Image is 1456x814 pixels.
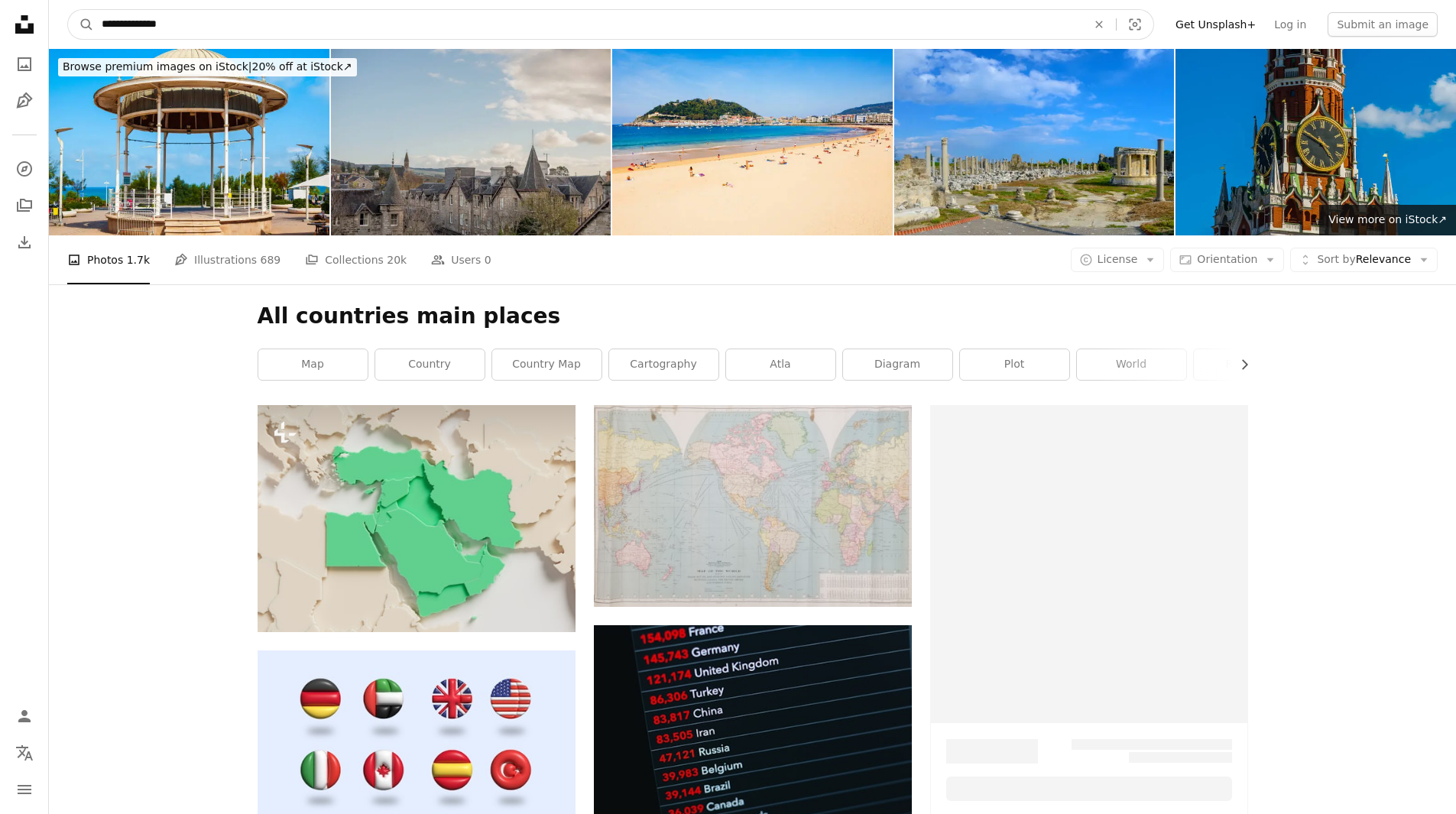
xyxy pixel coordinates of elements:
span: Orientation [1197,253,1257,265]
a: Collections [9,190,40,221]
button: Language [9,738,40,768]
h1: All countries main places [258,303,1248,330]
span: 0 [485,251,491,268]
a: a map of the united states is shown in green [258,511,576,525]
a: Illustrations 689 [174,235,280,284]
a: diagram [843,349,952,380]
a: View more on iStock↗ [1319,205,1456,235]
div: 20% off at iStock ↗ [58,58,357,76]
a: Home — Unsplash [9,9,40,43]
img: Pitlochry, a burgh in the county of Perthshire in Scotland, lying on the River Tummel in United K... [331,49,611,235]
button: scroll list to the right [1231,349,1248,380]
span: –– ––– ––– –– ––– – ––– ––– –––– – – –– ––– – – ––– –– –– –––– –– [1072,739,1232,763]
a: map [258,349,368,380]
a: Download History [9,227,40,258]
span: Relevance [1317,252,1411,268]
span: Browse premium images on iStock | [63,60,251,73]
a: Illustrations [9,86,40,116]
button: Orientation [1170,248,1284,272]
span: 20k [387,251,407,268]
span: Sort by [1317,253,1355,265]
a: View the photo by Community Archives of Belleville and Hastings County [594,499,912,513]
a: plot [960,349,1069,380]
a: country [375,349,485,380]
button: Sort byRelevance [1290,248,1438,272]
span: License [1098,253,1138,265]
button: Visual search [1117,10,1153,39]
img: The ruins of the main square of ancient Side in Turkey [894,49,1175,235]
button: Clear [1082,10,1116,39]
button: License [1071,248,1165,272]
img: Centre of Biarritz city, France [49,49,329,235]
a: Log in / Sign up [9,701,40,731]
a: Browse premium images on iStock|20% off at iStock↗ [49,49,366,86]
span: 689 [261,251,281,268]
a: Collections 20k [305,235,407,284]
a: Users 0 [431,235,491,284]
a: Get Unsplash+ [1166,12,1265,37]
span: View more on iStock ↗ [1328,213,1447,225]
button: Search Unsplash [68,10,94,39]
a: Photos [9,49,40,79]
a: country map [492,349,602,380]
button: Submit an image [1328,12,1438,37]
img: a map of the united states is shown in green [258,405,576,632]
img: Spassky tower of Moscow Kremlin [1176,49,1456,235]
img: photo-1742415105376-43d3a5fd03fc [594,405,912,607]
a: Log in [1265,12,1315,37]
a: text on white background [594,724,912,738]
a: cartography [609,349,718,380]
a: russium [1194,349,1303,380]
button: Menu [9,774,40,805]
a: atla [726,349,835,380]
img: San Sebastian city beach, Spain [612,49,893,235]
a: Explore [9,154,40,184]
form: Find visuals sitewide [67,9,1154,40]
a: world [1077,349,1186,380]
